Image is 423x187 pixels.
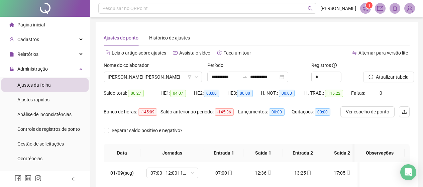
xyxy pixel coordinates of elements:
[332,63,337,68] span: info-circle
[17,141,64,147] span: Gestão de solicitações
[308,6,313,11] span: search
[366,2,373,9] sup: 1
[9,37,14,42] span: user-add
[209,169,238,177] div: 07:00
[376,73,409,81] span: Atualizar tabela
[237,90,253,97] span: 00:00
[267,171,272,175] span: mobile
[110,170,134,176] span: 01/09(seg)
[352,51,357,55] span: swap
[17,97,49,102] span: Ajustes rápidos
[360,149,399,157] span: Observações
[311,62,337,69] span: Registros
[242,74,247,80] span: swap-right
[354,144,405,162] th: Observações
[17,22,45,27] span: Página inicial
[322,144,362,162] th: Saída 2
[17,171,53,176] span: Validar protocolo
[9,67,14,71] span: lock
[242,74,247,80] span: to
[283,144,322,162] th: Entrada 2
[109,127,185,134] span: Separar saldo positivo e negativo?
[161,89,194,97] div: HE 1:
[405,3,415,13] img: 85830
[25,175,31,182] span: linkedin
[320,5,356,12] span: [PERSON_NAME]
[217,51,222,55] span: history
[194,75,198,79] span: down
[243,144,283,162] th: Saída 1
[340,106,395,117] button: Ver espelho de ponto
[238,108,292,116] div: Lançamentos:
[227,171,232,175] span: mobile
[108,72,198,82] span: SANDRA MARIA MONTEIRO SILVA
[351,90,366,96] span: Faltas:
[315,108,330,116] span: 00:00
[149,35,190,40] span: Histórico de ajustes
[207,62,228,69] label: Período
[368,3,371,8] span: 1
[104,144,140,162] th: Data
[15,175,21,182] span: facebook
[104,62,153,69] label: Nome do colaborador
[392,5,398,11] span: bell
[17,156,42,161] span: Ocorrências
[17,37,39,42] span: Cadastros
[279,90,295,97] span: 00:00
[194,89,227,97] div: HE 2:
[402,109,407,114] span: upload
[150,168,194,178] span: 07:00 - 12:00 | 13:00 - 17:00
[223,50,251,56] span: Faça um tour
[345,171,351,175] span: mobile
[161,108,238,116] div: Saldo anterior ao período:
[128,90,144,97] span: 00:27
[71,177,76,181] span: left
[112,50,166,56] span: Leia o artigo sobre ajustes
[269,108,285,116] span: 00:00
[304,89,351,97] div: H. TRAB.:
[288,169,317,177] div: 13:25
[368,75,373,79] span: reload
[365,169,404,177] div: -
[104,89,161,97] div: Saldo total:
[9,52,14,57] span: file
[17,126,80,132] span: Controle de registros de ponto
[328,169,356,177] div: 17:05
[104,35,138,40] span: Ajustes de ponto
[362,5,368,11] span: notification
[188,75,192,79] span: filter
[306,171,311,175] span: mobile
[377,5,383,11] span: mail
[261,89,304,97] div: H. NOT.:
[227,89,261,97] div: HE 3:
[179,50,210,56] span: Assista o vídeo
[325,90,343,97] span: 115:22
[346,108,389,115] span: Ver espelho de ponto
[204,90,219,97] span: 00:00
[35,175,41,182] span: instagram
[215,108,234,116] span: -145:36
[17,66,48,72] span: Administração
[140,144,204,162] th: Jornadas
[17,82,51,88] span: Ajustes da folha
[170,90,186,97] span: 04:07
[358,50,408,56] span: Alternar para versão lite
[204,144,243,162] th: Entrada 1
[249,169,278,177] div: 12:36
[138,108,157,116] span: -145:09
[17,112,72,117] span: Análise de inconsistências
[292,108,338,116] div: Quitações:
[104,108,161,116] div: Banco de horas:
[17,52,38,57] span: Relatórios
[105,51,110,55] span: file-text
[173,51,178,55] span: youtube
[380,90,382,96] span: 0
[400,164,416,180] div: Open Intercom Messenger
[9,22,14,27] span: home
[363,72,414,82] button: Atualizar tabela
